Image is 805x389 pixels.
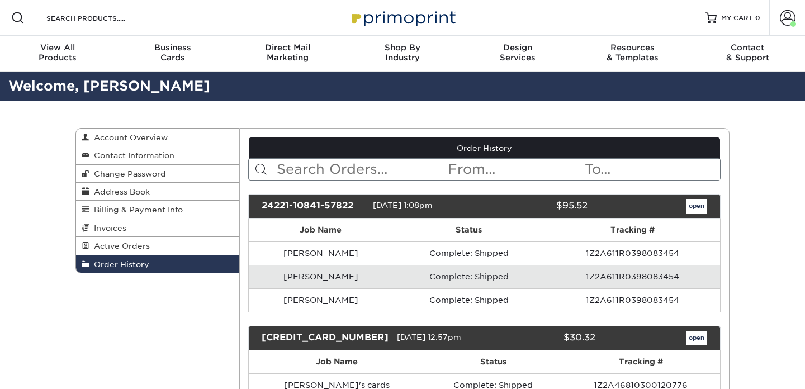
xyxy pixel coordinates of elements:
a: DesignServices [460,36,575,72]
a: Address Book [76,183,239,201]
td: [PERSON_NAME] [249,241,393,265]
span: [DATE] 12:57pm [397,333,461,341]
a: open [686,199,707,214]
span: Address Book [89,187,150,196]
span: Shop By [345,42,460,53]
div: $95.52 [476,199,595,214]
span: Order History [89,260,149,269]
img: Primoprint [347,6,458,30]
a: Invoices [76,219,239,237]
th: Status [393,219,545,241]
th: Job Name [249,219,393,241]
th: Tracking # [544,219,720,241]
a: Order History [76,255,239,273]
a: Resources& Templates [575,36,690,72]
th: Status [425,350,561,373]
th: Tracking # [561,350,720,373]
a: Billing & Payment Info [76,201,239,219]
input: SEARCH PRODUCTS..... [45,11,154,25]
a: Shop ByIndustry [345,36,460,72]
span: Resources [575,42,690,53]
div: & Support [690,42,805,63]
span: Contact [690,42,805,53]
td: [PERSON_NAME] [249,265,393,288]
span: Direct Mail [230,42,345,53]
span: Business [115,42,230,53]
td: [PERSON_NAME] [249,288,393,312]
div: Marketing [230,42,345,63]
span: Billing & Payment Info [89,205,183,214]
span: Change Password [89,169,166,178]
span: Contact Information [89,151,174,160]
td: Complete: Shipped [393,265,545,288]
input: To... [584,159,720,180]
a: Change Password [76,165,239,183]
div: Industry [345,42,460,63]
a: open [686,331,707,345]
div: 24221-10841-57822 [253,199,373,214]
a: Order History [249,137,721,159]
a: Direct MailMarketing [230,36,345,72]
span: Account Overview [89,133,168,142]
a: Contact Information [76,146,239,164]
div: $30.32 [492,331,604,345]
div: Services [460,42,575,63]
span: Active Orders [89,241,150,250]
a: Contact& Support [690,36,805,72]
a: BusinessCards [115,36,230,72]
td: 1Z2A611R0398083454 [544,241,720,265]
span: Invoices [89,224,126,233]
span: 0 [755,14,760,22]
td: Complete: Shipped [393,241,545,265]
span: Design [460,42,575,53]
td: 1Z2A611R0398083454 [544,265,720,288]
span: [DATE] 1:08pm [373,201,433,210]
a: Active Orders [76,237,239,255]
td: Complete: Shipped [393,288,545,312]
input: Search Orders... [276,159,447,180]
div: [CREDIT_CARD_NUMBER] [253,331,397,345]
div: Cards [115,42,230,63]
a: Account Overview [76,129,239,146]
div: & Templates [575,42,690,63]
span: MY CART [721,13,753,23]
input: From... [447,159,583,180]
th: Job Name [249,350,425,373]
td: 1Z2A611R0398083454 [544,288,720,312]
